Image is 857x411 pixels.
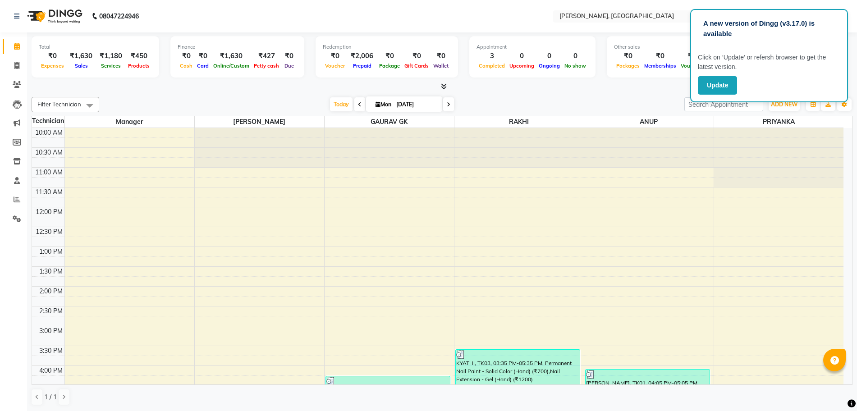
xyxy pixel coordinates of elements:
[614,43,760,51] div: Other sales
[99,63,123,69] span: Services
[39,43,152,51] div: Total
[282,63,296,69] span: Due
[37,366,64,375] div: 4:00 PM
[454,116,584,128] span: RAKHI
[65,116,194,128] span: Manager
[642,63,678,69] span: Memberships
[678,51,706,61] div: ₹0
[37,267,64,276] div: 1:30 PM
[195,51,211,61] div: ₹0
[394,98,439,111] input: 2025-09-01
[37,306,64,316] div: 2:30 PM
[323,43,451,51] div: Redemption
[325,116,454,128] span: GAURAV GK
[33,168,64,177] div: 11:00 AM
[37,100,81,108] span: Filter Technician
[323,51,347,61] div: ₹0
[37,326,64,336] div: 3:00 PM
[698,53,840,72] p: Click on ‘Update’ or refersh browser to get the latest version.
[684,97,763,111] input: Search Appointment
[507,51,536,61] div: 0
[562,63,588,69] span: No show
[373,101,394,108] span: Mon
[477,63,507,69] span: Completed
[351,63,374,69] span: Prepaid
[642,51,678,61] div: ₹0
[178,63,195,69] span: Cash
[771,101,797,108] span: ADD NEW
[73,63,90,69] span: Sales
[819,375,848,402] iframe: chat widget
[99,4,139,29] b: 08047224946
[402,51,431,61] div: ₹0
[584,116,714,128] span: ANUP
[39,51,66,61] div: ₹0
[34,227,64,237] div: 12:30 PM
[586,370,710,408] div: [PERSON_NAME], TK01, 04:05 PM-05:05 PM, Restoration - Removal of Extension (Hand) (₹500)
[536,63,562,69] span: Ongoing
[126,51,152,61] div: ₹450
[211,51,252,61] div: ₹1,630
[195,63,211,69] span: Card
[252,63,281,69] span: Petty cash
[33,148,64,157] div: 10:30 AM
[32,116,64,126] div: Technician
[614,51,642,61] div: ₹0
[402,63,431,69] span: Gift Cards
[281,51,297,61] div: ₹0
[477,43,588,51] div: Appointment
[23,4,85,29] img: logo
[33,128,64,137] div: 10:00 AM
[178,51,195,61] div: ₹0
[195,116,324,128] span: [PERSON_NAME]
[714,116,844,128] span: PRIYANKA
[39,63,66,69] span: Expenses
[126,63,152,69] span: Products
[703,18,835,39] p: A new version of Dingg (v3.17.0) is available
[37,287,64,296] div: 2:00 PM
[477,51,507,61] div: 3
[96,51,126,61] div: ₹1,180
[33,187,64,197] div: 11:30 AM
[66,51,96,61] div: ₹1,630
[562,51,588,61] div: 0
[252,51,281,61] div: ₹427
[34,207,64,217] div: 12:00 PM
[37,247,64,256] div: 1:00 PM
[211,63,252,69] span: Online/Custom
[769,98,800,111] button: ADD NEW
[678,63,706,69] span: Vouchers
[377,63,402,69] span: Package
[431,63,451,69] span: Wallet
[377,51,402,61] div: ₹0
[37,346,64,356] div: 3:30 PM
[44,393,57,402] span: 1 / 1
[330,97,353,111] span: Today
[431,51,451,61] div: ₹0
[536,51,562,61] div: 0
[178,43,297,51] div: Finance
[347,51,377,61] div: ₹2,006
[323,63,347,69] span: Voucher
[614,63,642,69] span: Packages
[507,63,536,69] span: Upcoming
[698,76,737,95] button: Update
